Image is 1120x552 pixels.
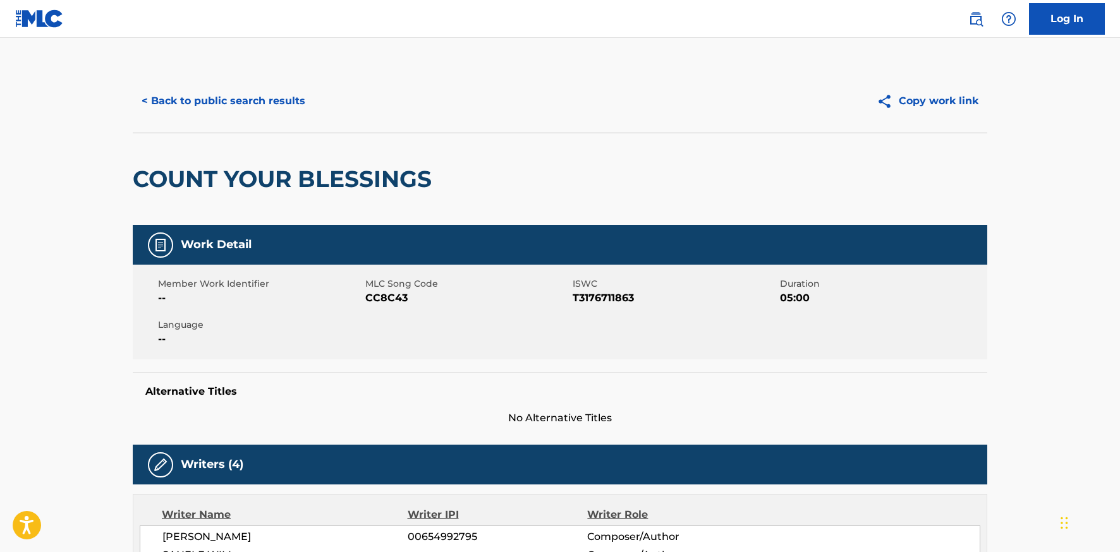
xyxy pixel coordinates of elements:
[133,85,314,117] button: < Back to public search results
[996,6,1021,32] div: Help
[780,291,984,306] span: 05:00
[408,529,587,544] span: 00654992795
[408,507,588,522] div: Writer IPI
[877,93,899,109] img: Copy work link
[587,529,751,544] span: Composer/Author
[573,291,777,306] span: T3176711863
[153,237,168,253] img: Work Detail
[158,291,362,306] span: --
[153,457,168,472] img: Writers
[868,85,987,117] button: Copy work link
[181,457,243,472] h5: Writers (4)
[158,318,362,332] span: Language
[158,277,362,291] span: Member Work Identifier
[573,277,777,291] span: ISWC
[145,385,975,398] h5: Alternative Titles
[780,277,984,291] span: Duration
[181,237,252,252] h5: Work Detail
[1057,491,1120,552] iframe: Chat Widget
[158,332,362,347] span: --
[1001,11,1016,27] img: help
[587,507,751,522] div: Writer Role
[133,165,438,193] h2: COUNT YOUR BLESSINGS
[365,291,569,306] span: CC8C43
[968,11,983,27] img: search
[133,411,987,426] span: No Alternative Titles
[15,9,64,28] img: MLC Logo
[1029,3,1105,35] a: Log In
[162,529,408,544] span: [PERSON_NAME]
[963,6,989,32] a: Public Search
[162,507,408,522] div: Writer Name
[1061,504,1068,542] div: Drag
[365,277,569,291] span: MLC Song Code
